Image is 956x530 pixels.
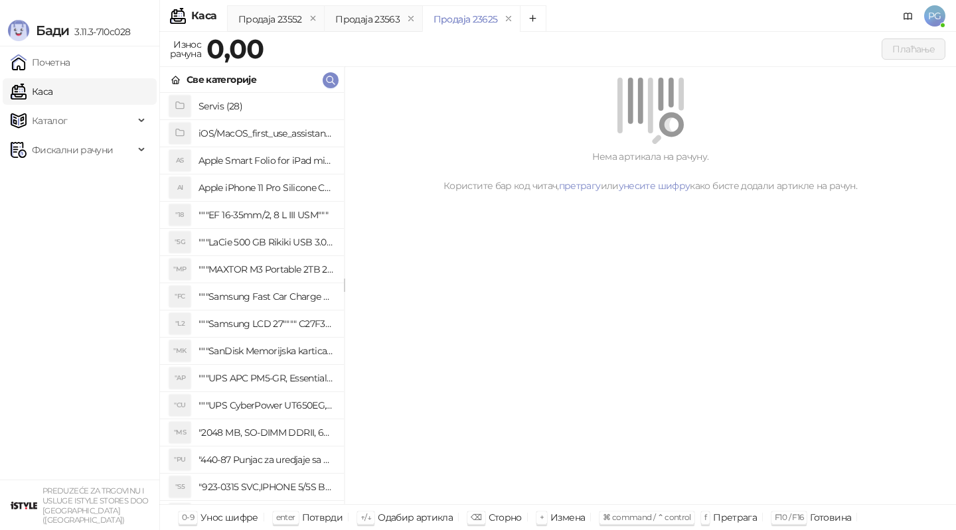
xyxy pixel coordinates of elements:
h4: """SanDisk Memorijska kartica 256GB microSDXC sa SD adapterom SDSQXA1-256G-GN6MA - Extreme PLUS, ... [199,340,333,362]
button: remove [500,13,517,25]
h4: """Samsung LCD 27"""" C27F390FHUXEN""" [199,313,333,334]
button: Плаћање [882,38,945,60]
h4: """EF 16-35mm/2, 8 L III USM""" [199,204,333,226]
a: Почетна [11,49,70,76]
h4: Apple Smart Folio for iPad mini (A17 Pro) - Sage [199,150,333,171]
h4: iOS/MacOS_first_use_assistance (4) [199,123,333,144]
img: 64x64-companyLogo-77b92cf4-9946-4f36-9751-bf7bb5fd2c7d.png [11,492,37,519]
div: Готовина [810,509,851,526]
h4: """Samsung Fast Car Charge Adapter, brzi auto punja_, boja crna""" [199,286,333,307]
div: "FC [169,286,191,307]
div: "L2 [169,313,191,334]
div: "SD [169,503,191,525]
div: Измена [550,509,585,526]
div: "S5 [169,476,191,497]
span: enter [276,512,295,522]
div: Потврди [302,509,343,526]
div: "MK [169,340,191,362]
div: Продаја 23563 [335,12,400,27]
div: Износ рачуна [167,36,204,62]
h4: "923-0448 SVC,IPHONE,TOURQUE DRIVER KIT .65KGF- CM Šrafciger " [199,503,333,525]
span: Фискални рачуни [32,137,113,163]
span: Бади [36,23,69,38]
small: PREDUZEĆE ZA TRGOVINU I USLUGE ISTYLE STORES DOO [GEOGRAPHIC_DATA] ([GEOGRAPHIC_DATA]) [42,486,149,525]
img: Logo [8,20,29,41]
button: remove [305,13,322,25]
span: PG [924,5,945,27]
div: AS [169,150,191,171]
span: Каталог [32,107,68,134]
div: Продаја 23552 [238,12,302,27]
div: Сторно [489,509,522,526]
span: 3.11.3-710c028 [69,26,130,38]
div: Претрага [713,509,757,526]
h4: """UPS APC PM5-GR, Essential Surge Arrest,5 utic_nica""" [199,367,333,389]
div: Нема артикала на рачуну. Користите бар код читач, или како бисте додали артикле на рачун. [360,149,940,193]
div: "MP [169,259,191,280]
span: + [540,512,544,522]
span: ⌘ command / ⌃ control [603,512,691,522]
div: "5G [169,232,191,253]
div: AI [169,177,191,198]
div: Продаја 23625 [434,12,498,27]
a: Документација [898,5,919,27]
h4: "923-0315 SVC,IPHONE 5/5S BATTERY REMOVAL TRAY Držač za iPhone sa kojim se otvara display [199,476,333,497]
h4: """UPS CyberPower UT650EG, 650VA/360W , line-int., s_uko, desktop""" [199,395,333,416]
div: Каса [191,11,216,21]
a: претрагу [559,180,601,192]
h4: "2048 MB, SO-DIMM DDRII, 667 MHz, Napajanje 1,8 0,1 V, Latencija CL5" [199,422,333,443]
div: Одабир артикла [378,509,453,526]
div: "PU [169,449,191,470]
a: унесите шифру [619,180,690,192]
h4: """MAXTOR M3 Portable 2TB 2.5"""" crni eksterni hard disk HX-M201TCB/GM""" [199,259,333,280]
span: ⌫ [471,512,481,522]
div: "MS [169,422,191,443]
button: Add tab [520,5,546,32]
span: F10 / F16 [775,512,803,522]
a: Каса [11,78,52,105]
div: "18 [169,204,191,226]
span: 0-9 [182,512,194,522]
span: ↑/↓ [360,512,371,522]
h4: """LaCie 500 GB Rikiki USB 3.0 / Ultra Compact & Resistant aluminum / USB 3.0 / 2.5""""""" [199,232,333,253]
h4: Servis (28) [199,96,333,117]
div: grid [160,93,344,504]
h4: Apple iPhone 11 Pro Silicone Case - Black [199,177,333,198]
span: f [704,512,706,522]
strong: 0,00 [206,33,264,65]
h4: "440-87 Punjac za uredjaje sa micro USB portom 4/1, Stand." [199,449,333,470]
div: Све категорије [187,72,256,87]
div: "AP [169,367,191,389]
div: "CU [169,395,191,416]
div: Унос шифре [200,509,258,526]
button: remove [402,13,420,25]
